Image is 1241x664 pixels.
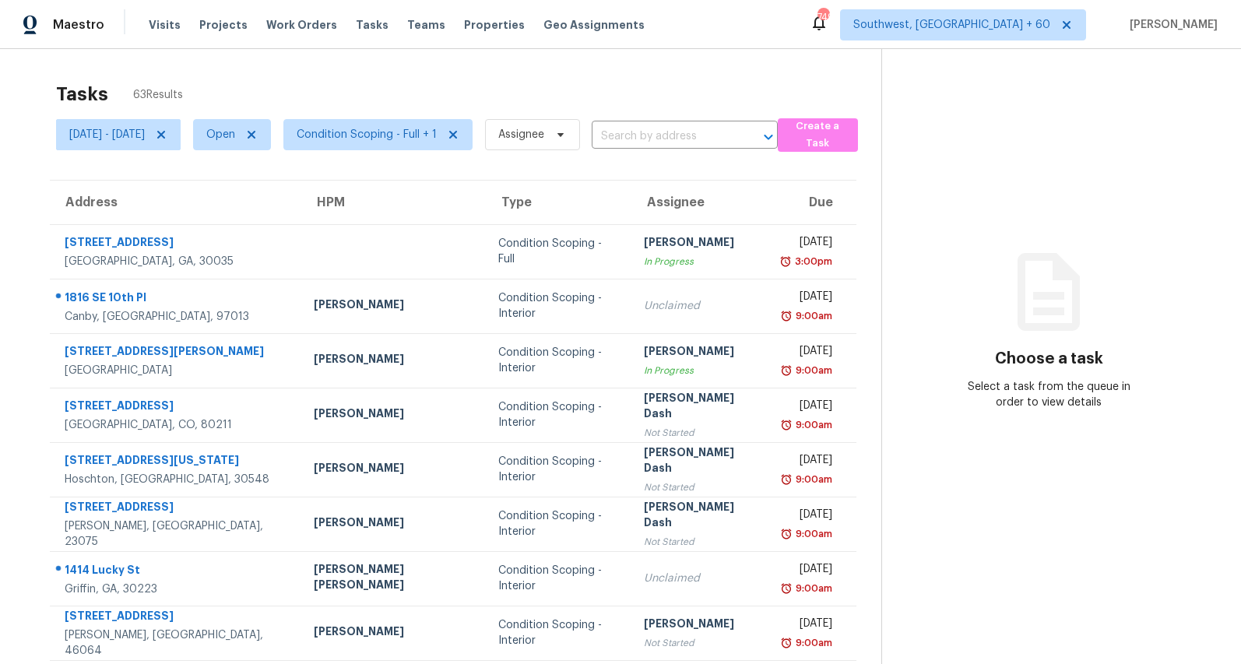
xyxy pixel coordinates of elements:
[644,635,757,651] div: Not Started
[301,181,486,224] th: HPM
[65,581,289,597] div: Griffin, GA, 30223
[644,499,757,534] div: [PERSON_NAME] Dash
[782,616,832,635] div: [DATE]
[498,399,619,430] div: Condition Scoping - Interior
[56,86,108,102] h2: Tasks
[780,526,793,542] img: Overdue Alarm Icon
[644,343,757,363] div: [PERSON_NAME]
[297,127,437,142] span: Condition Scoping - Full + 1
[995,351,1103,367] h3: Choose a task
[793,308,832,324] div: 9:00am
[314,624,473,643] div: [PERSON_NAME]
[498,236,619,267] div: Condition Scoping - Full
[853,17,1050,33] span: Southwest, [GEOGRAPHIC_DATA] + 60
[782,398,832,417] div: [DATE]
[486,181,631,224] th: Type
[780,417,793,433] img: Overdue Alarm Icon
[644,425,757,441] div: Not Started
[149,17,181,33] span: Visits
[314,561,473,596] div: [PERSON_NAME] [PERSON_NAME]
[793,472,832,487] div: 9:00am
[498,127,544,142] span: Assignee
[498,290,619,321] div: Condition Scoping - Interior
[793,363,832,378] div: 9:00am
[779,254,792,269] img: Overdue Alarm Icon
[786,118,850,153] span: Create a Task
[314,515,473,534] div: [PERSON_NAME]
[817,9,828,25] div: 749
[793,581,832,596] div: 9:00am
[69,127,145,142] span: [DATE] - [DATE]
[758,126,779,148] button: Open
[314,406,473,425] div: [PERSON_NAME]
[780,635,793,651] img: Overdue Alarm Icon
[644,254,757,269] div: In Progress
[314,460,473,480] div: [PERSON_NAME]
[644,444,757,480] div: [PERSON_NAME] Dash
[206,127,235,142] span: Open
[793,635,832,651] div: 9:00am
[65,608,289,627] div: [STREET_ADDRESS]
[65,398,289,417] div: [STREET_ADDRESS]
[464,17,525,33] span: Properties
[644,363,757,378] div: In Progress
[780,363,793,378] img: Overdue Alarm Icon
[644,571,757,586] div: Unclaimed
[782,234,832,254] div: [DATE]
[780,472,793,487] img: Overdue Alarm Icon
[266,17,337,33] span: Work Orders
[782,289,832,308] div: [DATE]
[498,617,619,648] div: Condition Scoping - Interior
[199,17,248,33] span: Projects
[644,480,757,495] div: Not Started
[498,454,619,485] div: Condition Scoping - Interior
[65,309,289,325] div: Canby, [GEOGRAPHIC_DATA], 97013
[407,17,445,33] span: Teams
[631,181,769,224] th: Assignee
[498,563,619,594] div: Condition Scoping - Interior
[498,345,619,376] div: Condition Scoping - Interior
[782,452,832,472] div: [DATE]
[53,17,104,33] span: Maestro
[780,308,793,324] img: Overdue Alarm Icon
[65,562,289,581] div: 1414 Lucky St
[782,561,832,581] div: [DATE]
[65,254,289,269] div: [GEOGRAPHIC_DATA], GA, 30035
[498,508,619,539] div: Condition Scoping - Interior
[644,390,757,425] div: [PERSON_NAME] Dash
[778,118,858,152] button: Create a Task
[782,343,832,363] div: [DATE]
[65,499,289,518] div: [STREET_ADDRESS]
[644,234,757,254] div: [PERSON_NAME]
[356,19,388,30] span: Tasks
[65,627,289,659] div: [PERSON_NAME], [GEOGRAPHIC_DATA], 46064
[644,298,757,314] div: Unclaimed
[793,417,832,433] div: 9:00am
[644,534,757,550] div: Not Started
[644,616,757,635] div: [PERSON_NAME]
[793,526,832,542] div: 9:00am
[792,254,832,269] div: 3:00pm
[65,417,289,433] div: [GEOGRAPHIC_DATA], CO, 80211
[965,379,1133,410] div: Select a task from the queue in order to view details
[133,87,183,103] span: 63 Results
[780,581,793,596] img: Overdue Alarm Icon
[65,234,289,254] div: [STREET_ADDRESS]
[65,518,289,550] div: [PERSON_NAME], [GEOGRAPHIC_DATA], 23075
[65,472,289,487] div: Hoschton, [GEOGRAPHIC_DATA], 30548
[782,507,832,526] div: [DATE]
[65,290,289,309] div: 1816 SE 10th Pl
[1123,17,1218,33] span: [PERSON_NAME]
[65,363,289,378] div: [GEOGRAPHIC_DATA]
[314,297,473,316] div: [PERSON_NAME]
[543,17,645,33] span: Geo Assignments
[592,125,734,149] input: Search by address
[65,452,289,472] div: [STREET_ADDRESS][US_STATE]
[65,343,289,363] div: [STREET_ADDRESS][PERSON_NAME]
[314,351,473,371] div: [PERSON_NAME]
[50,181,301,224] th: Address
[770,181,856,224] th: Due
